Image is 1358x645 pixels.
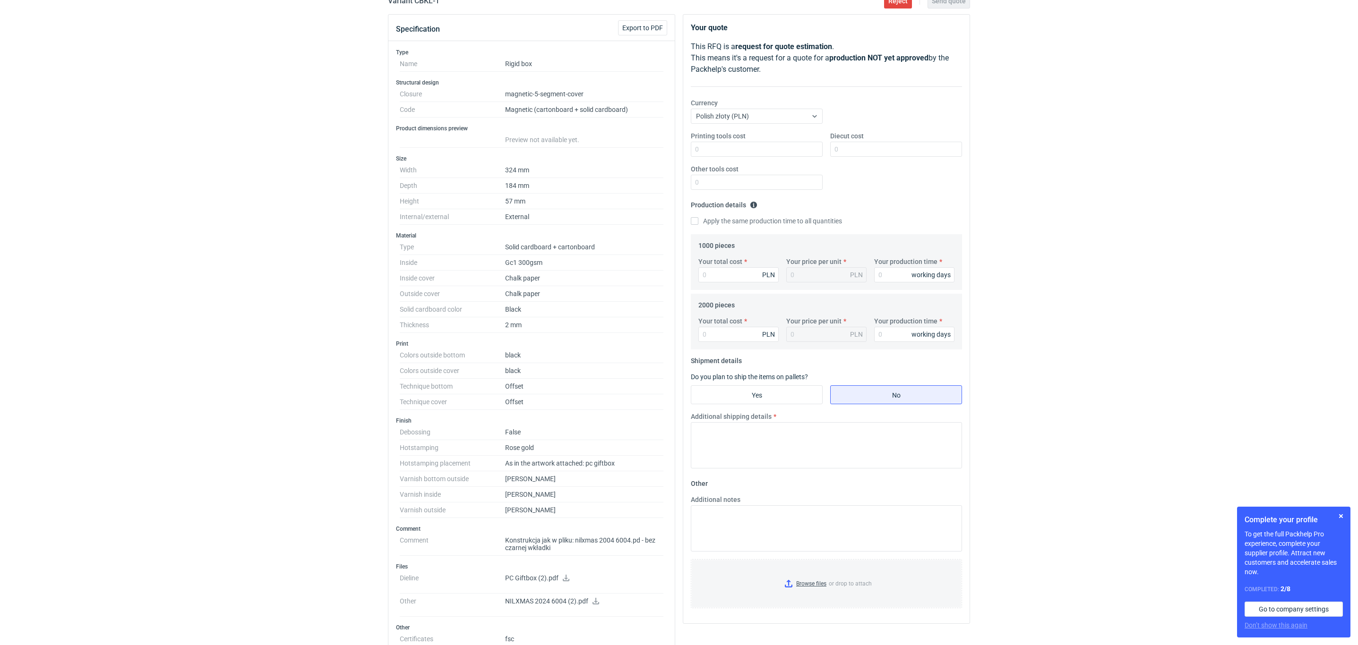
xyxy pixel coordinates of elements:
h3: Other [396,624,667,631]
legend: Shipment details [691,353,742,365]
div: PLN [762,270,775,280]
label: Do you plan to ship the items on pallets? [691,373,808,381]
dd: As in the artwork attached: pc giftbox [505,456,663,471]
label: Yes [691,385,823,404]
p: To get the full Packhelp Pro experience, complete your supplier profile. Attract new customers an... [1245,529,1343,577]
button: Don’t show this again [1245,620,1307,630]
input: 0 [698,327,779,342]
label: Your total cost [698,316,742,326]
dt: Outside cover [400,286,505,302]
dt: Technique bottom [400,379,505,394]
label: Currency [691,98,718,108]
a: Go to company settings [1245,602,1343,617]
strong: request for quote estimation [735,42,832,51]
strong: Your quote [691,23,728,32]
dd: [PERSON_NAME] [505,502,663,518]
dt: Internal/external [400,209,505,225]
h3: Files [396,563,667,570]
dt: Debossing [400,424,505,440]
input: 0 [691,175,823,190]
h3: Type [396,49,667,56]
p: PC Giftbox (2).pdf [505,574,663,583]
label: Your total cost [698,257,742,266]
dd: Konstrukcja jak w pliku: nilxmas 2004 6004.pd - bez czarnej wkładki [505,533,663,556]
dt: Dieline [400,570,505,594]
dd: [PERSON_NAME] [505,487,663,502]
label: No [830,385,962,404]
legend: 2000 pieces [698,297,735,309]
dt: Comment [400,533,505,556]
dd: 2 mm [505,317,663,333]
div: PLN [762,330,775,339]
h3: Comment [396,525,667,533]
legend: Other [691,476,708,487]
dt: Colors outside cover [400,363,505,379]
dt: Height [400,194,505,209]
label: Other tools cost [691,164,739,174]
h3: Print [396,340,667,348]
dd: Chalk paper [505,271,663,286]
dd: Chalk paper [505,286,663,302]
div: PLN [850,330,863,339]
h3: Material [396,232,667,239]
h3: Product dimensions preview [396,125,667,132]
dd: 184 mm [505,178,663,194]
dt: Hotstamping placement [400,456,505,471]
label: Additional notes [691,495,740,504]
dt: Technique cover [400,394,505,410]
dt: Other [400,594,505,617]
div: working days [911,330,951,339]
dt: Colors outside bottom [400,348,505,363]
h1: Complete your profile [1245,514,1343,526]
dt: Code [400,102,505,118]
dd: 57 mm [505,194,663,209]
input: 0 [691,142,823,157]
dd: Offset [505,394,663,410]
input: 0 [874,327,954,342]
dt: Thickness [400,317,505,333]
dd: False [505,424,663,440]
button: Skip for now [1335,510,1347,522]
dd: magnetic-5-segment-cover [505,86,663,102]
dt: Varnish inside [400,487,505,502]
label: Your price per unit [786,316,842,326]
dd: fsc [505,631,663,643]
label: Diecut cost [830,131,864,141]
input: 0 [698,267,779,282]
dt: Certificates [400,631,505,643]
dt: Inside [400,255,505,271]
label: or drop to attach [691,560,962,608]
dd: Magnetic (cartonboard + solid cardboard) [505,102,663,118]
div: Completed: [1245,584,1343,594]
h3: Structural design [396,79,667,86]
dd: Rose gold [505,440,663,456]
dt: Closure [400,86,505,102]
input: 0 [830,142,962,157]
dt: Hotstamping [400,440,505,456]
label: Your production time [874,257,937,266]
dt: Varnish outside [400,502,505,518]
label: Your production time [874,316,937,326]
legend: 1000 pieces [698,238,735,249]
span: Preview not available yet. [505,136,579,144]
dd: Offset [505,379,663,394]
dt: Type [400,239,505,255]
h3: Finish [396,417,667,424]
dd: [PERSON_NAME] [505,471,663,487]
strong: 2 / 8 [1281,585,1290,593]
div: working days [911,270,951,280]
dd: black [505,348,663,363]
dt: Width [400,162,505,178]
dd: Black [505,302,663,317]
button: Export to PDF [618,20,667,35]
input: 0 [874,267,954,282]
label: Apply the same production time to all quantities [691,216,842,226]
dd: Solid cardboard + cartonboard [505,239,663,255]
div: PLN [850,270,863,280]
label: Additional shipping details [691,412,772,421]
dt: Inside cover [400,271,505,286]
span: Polish złoty (PLN) [696,112,749,120]
label: Your price per unit [786,257,842,266]
button: Specification [396,18,440,41]
dt: Depth [400,178,505,194]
